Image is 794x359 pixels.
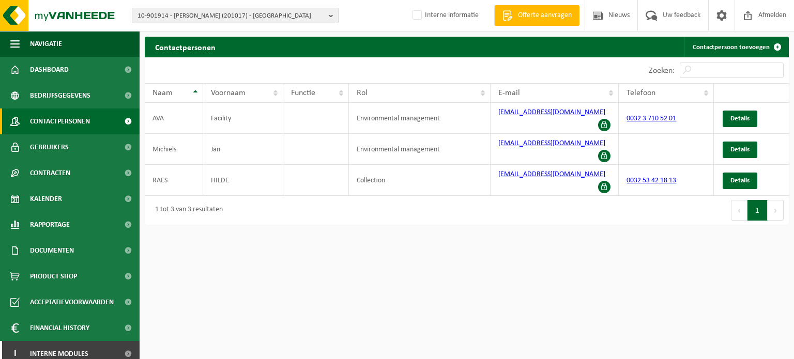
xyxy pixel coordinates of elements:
[145,165,203,196] td: RAES
[152,89,173,97] span: Naam
[30,289,114,315] span: Acceptatievoorwaarden
[30,57,69,83] span: Dashboard
[291,89,315,97] span: Functie
[730,115,750,122] span: Details
[627,89,655,97] span: Telefoon
[30,212,70,238] span: Rapportage
[145,103,203,134] td: AVA
[498,108,605,116] a: [EMAIL_ADDRESS][DOMAIN_NAME]
[132,8,339,23] button: 10-901914 - [PERSON_NAME] (201017) - [GEOGRAPHIC_DATA]
[627,115,676,122] a: 0032 3 710 52 01
[145,134,203,165] td: Michiels
[203,165,283,196] td: HILDE
[349,165,491,196] td: Collection
[768,200,784,221] button: Next
[30,134,69,160] span: Gebruikers
[349,103,491,134] td: Environmental management
[730,177,750,184] span: Details
[30,315,89,341] span: Financial History
[349,134,491,165] td: Environmental management
[515,10,574,21] span: Offerte aanvragen
[723,111,757,127] a: Details
[649,67,675,75] label: Zoeken:
[684,37,788,57] a: Contactpersoon toevoegen
[145,37,226,57] h2: Contactpersonen
[498,139,605,147] a: [EMAIL_ADDRESS][DOMAIN_NAME]
[30,263,77,289] span: Product Shop
[723,142,757,158] a: Details
[498,89,520,97] span: E-mail
[498,170,605,178] a: [EMAIL_ADDRESS][DOMAIN_NAME]
[211,89,246,97] span: Voornaam
[627,177,676,184] a: 0032 53 42 18 13
[150,201,223,220] div: 1 tot 3 van 3 resultaten
[30,108,90,134] span: Contactpersonen
[30,186,62,212] span: Kalender
[723,173,757,189] a: Details
[203,134,283,165] td: Jan
[30,160,70,186] span: Contracten
[30,83,90,108] span: Bedrijfsgegevens
[203,103,283,134] td: Facility
[30,31,62,57] span: Navigatie
[138,8,325,24] span: 10-901914 - [PERSON_NAME] (201017) - [GEOGRAPHIC_DATA]
[494,5,579,26] a: Offerte aanvragen
[747,200,768,221] button: 1
[30,238,74,263] span: Documenten
[410,8,479,23] label: Interne informatie
[731,200,747,221] button: Previous
[730,146,750,153] span: Details
[357,89,368,97] span: Rol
